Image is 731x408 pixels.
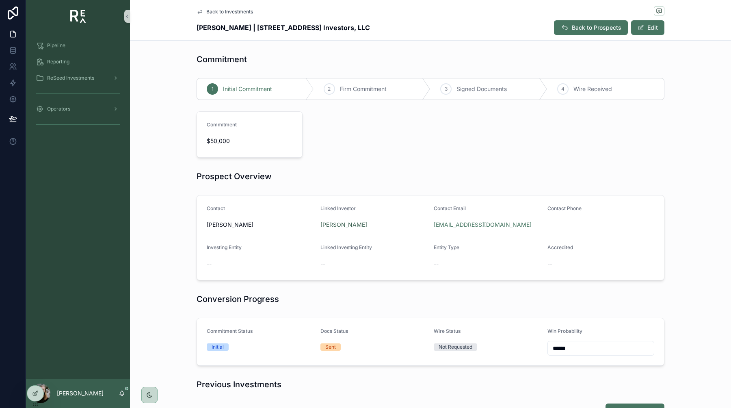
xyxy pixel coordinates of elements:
[47,106,70,112] span: Operators
[547,260,552,268] span: --
[320,328,348,334] span: Docs Status
[197,54,247,65] h1: Commitment
[47,75,94,81] span: ReSeed Investments
[212,343,224,351] div: Initial
[554,20,628,35] button: Back to Prospects
[434,205,466,211] span: Contact Email
[207,221,314,229] span: [PERSON_NAME]
[197,23,370,33] strong: [PERSON_NAME] | [STREET_ADDRESS] Investors, LLC
[328,86,331,92] span: 2
[320,205,356,211] span: Linked Investor
[439,343,472,351] div: Not Requested
[31,102,125,116] a: Operators
[197,171,272,182] h1: Prospect Overview
[207,205,225,211] span: Contact
[70,10,86,23] img: App logo
[206,9,253,15] span: Back to Investments
[197,379,281,390] h1: Previous Investments
[197,9,253,15] a: Back to Investments
[26,33,130,141] div: scrollable content
[573,85,612,93] span: Wire Received
[31,71,125,85] a: ReSeed Investments
[207,328,253,334] span: Commitment Status
[57,389,104,397] p: [PERSON_NAME]
[434,260,439,268] span: --
[547,328,582,334] span: Win Probability
[31,38,125,53] a: Pipeline
[572,24,621,32] span: Back to Prospects
[325,343,336,351] div: Sent
[207,122,237,128] span: Commitment
[207,244,242,250] span: Investing Entity
[223,85,272,93] span: Initial Commitment
[47,59,69,65] span: Reporting
[320,221,367,229] a: [PERSON_NAME]
[340,85,387,93] span: Firm Commitment
[320,244,372,250] span: Linked Investing Entity
[47,42,65,49] span: Pipeline
[320,260,325,268] span: --
[561,86,564,92] span: 4
[197,293,279,305] h1: Conversion Progress
[456,85,507,93] span: Signed Documents
[207,260,212,268] span: --
[207,137,292,145] span: $50,000
[212,86,214,92] span: 1
[547,244,573,250] span: Accredited
[631,20,664,35] button: Edit
[547,205,582,211] span: Contact Phone
[445,86,448,92] span: 3
[434,328,461,334] span: Wire Status
[434,221,532,229] a: [EMAIL_ADDRESS][DOMAIN_NAME]
[31,54,125,69] a: Reporting
[434,244,459,250] span: Entity Type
